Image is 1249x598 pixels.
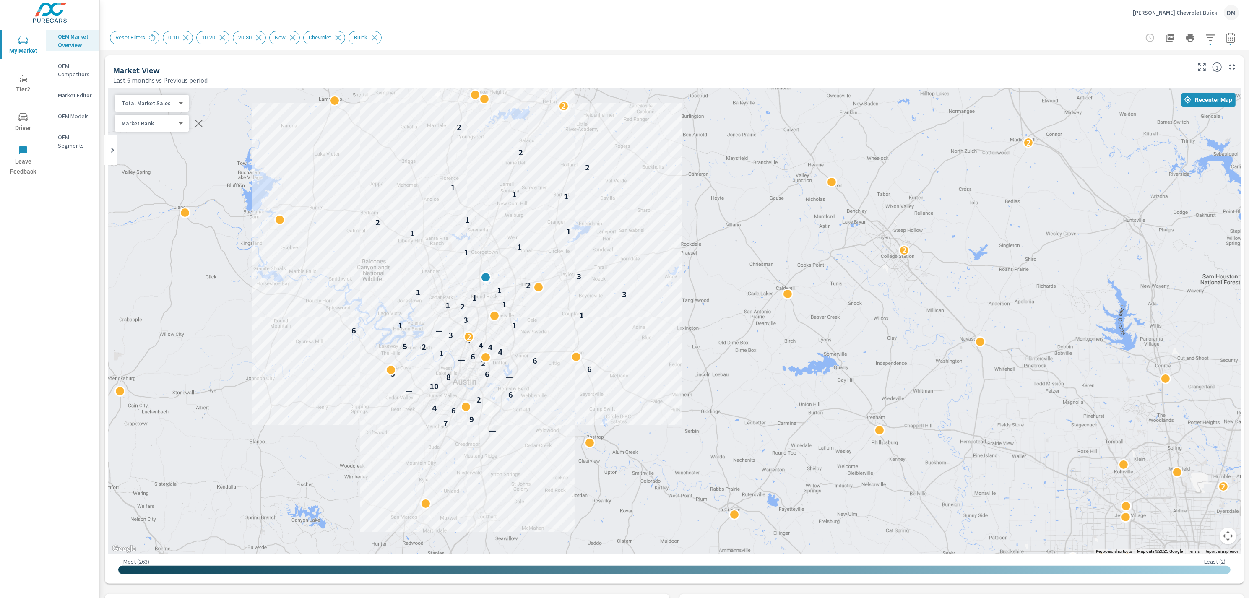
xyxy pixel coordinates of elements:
[463,315,468,325] p: 3
[46,60,99,81] div: OEM Competitors
[58,62,93,78] p: OEM Competitors
[1026,138,1031,148] p: 2
[403,341,407,351] p: 5
[577,271,581,281] p: 3
[508,390,513,400] p: 6
[1204,558,1226,565] p: Least ( 2 )
[469,414,474,424] p: 9
[123,558,149,565] p: Most ( 263 )
[375,217,380,227] p: 2
[467,331,471,341] p: 2
[450,182,455,192] p: 1
[1221,481,1226,491] p: 2
[533,356,537,366] p: 6
[406,385,413,395] p: —
[349,31,382,44] div: Buick
[416,287,420,297] p: 1
[58,133,93,150] p: OEM Segments
[471,351,475,361] p: 6
[512,189,517,199] p: 1
[3,73,43,95] span: Tier2
[122,120,175,127] p: Market Rank
[46,89,99,101] div: Market Editor
[489,425,496,435] p: —
[502,299,507,309] p: 1
[585,162,590,172] p: 2
[587,364,592,374] p: 6
[58,112,93,120] p: OEM Models
[458,354,465,364] p: —
[429,381,439,391] p: 10
[497,285,502,295] p: 1
[1185,96,1232,104] span: Recenter Map
[479,341,483,351] p: 4
[46,131,99,152] div: OEM Segments
[303,31,345,44] div: Chevrolet
[445,300,450,310] p: 1
[1133,9,1217,16] p: [PERSON_NAME] Chevrolet Buick
[115,120,182,127] div: Total Market Sales
[3,146,43,177] span: Leave Feedback
[465,215,470,225] p: 1
[498,347,502,357] p: 4
[110,34,150,41] span: Reset Filters
[622,289,627,299] p: 3
[561,101,566,111] p: 2
[466,335,471,346] p: 4
[390,369,395,379] p: 5
[304,34,336,41] span: Chevrolet
[512,320,517,330] p: 1
[398,320,403,330] p: 1
[485,369,489,379] p: 6
[424,363,431,373] p: —
[410,228,414,238] p: 1
[270,34,291,41] span: New
[488,342,492,352] p: 4
[58,91,93,99] p: Market Editor
[1220,528,1236,544] button: Map camera controls
[0,25,46,179] div: nav menu
[1205,549,1238,554] a: Report a map error
[349,34,372,41] span: Buick
[163,34,184,41] span: 0-10
[1137,549,1183,554] span: Map data ©2025 Google
[163,31,193,44] div: 0-10
[451,406,456,416] p: 6
[110,31,159,44] div: Reset Filters
[3,35,43,56] span: My Market
[122,99,175,107] p: Total Market Sales
[1222,29,1239,46] button: Select Date Range
[566,226,571,237] p: 1
[233,34,257,41] span: 20-30
[113,66,160,75] h5: Market View
[113,75,208,85] p: Last 6 months vs Previous period
[436,325,443,335] p: —
[468,363,475,373] p: —
[902,245,907,255] p: 2
[351,325,356,335] p: 6
[472,293,477,303] p: 1
[197,34,220,41] span: 10-20
[1188,549,1200,554] a: Terms (opens in new tab)
[46,110,99,122] div: OEM Models
[1162,29,1179,46] button: "Export Report to PDF"
[3,112,43,133] span: Driver
[58,32,93,49] p: OEM Market Overview
[460,302,465,312] p: 2
[564,191,568,201] p: 1
[446,372,451,382] p: 8
[448,330,453,340] p: 3
[506,372,513,382] p: —
[464,247,468,257] p: 1
[115,99,182,107] div: Total Market Sales
[579,310,584,320] p: 1
[1224,5,1239,20] div: DM
[439,348,444,358] p: 1
[233,31,266,44] div: 20-30
[196,31,229,44] div: 10-20
[517,242,522,252] p: 1
[1212,62,1222,72] span: Find the biggest opportunities in your market for your inventory. Understand by postal code where...
[269,31,300,44] div: New
[422,342,426,352] p: 2
[110,543,138,554] a: Open this area in Google Maps (opens a new window)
